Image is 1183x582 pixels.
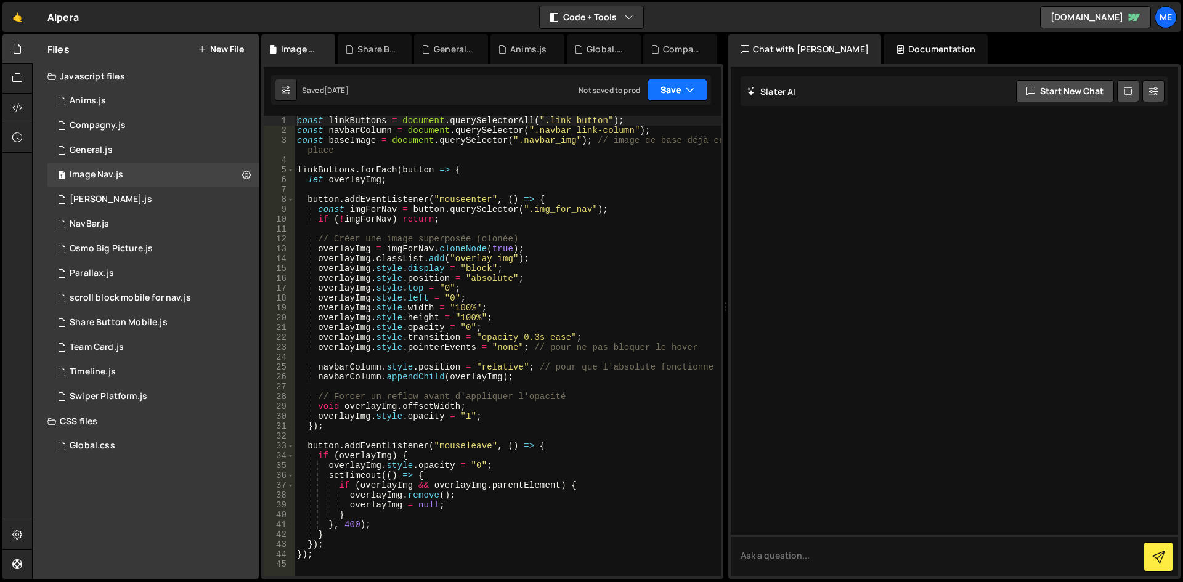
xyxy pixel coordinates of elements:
div: 16285/46636.js [47,286,259,310]
div: 16 [264,273,295,283]
div: Share Button Mobile.js [70,317,168,328]
div: 30 [264,411,295,421]
button: Start new chat [1016,80,1114,102]
div: [DATE] [324,85,349,95]
div: 44 [264,549,295,559]
div: 41 [264,520,295,530]
div: 29 [264,402,295,411]
button: New File [198,44,244,54]
div: 28 [264,392,295,402]
div: [PERSON_NAME].js [70,194,152,205]
div: Global.css [587,43,626,55]
div: CSS files [33,409,259,434]
button: Save [648,79,707,101]
div: 1 [264,116,295,126]
div: Parallax.js [70,268,114,279]
div: Timeline.js [70,366,116,378]
div: Team Card.js [70,342,124,353]
div: 23 [264,342,295,352]
div: 15 [264,264,295,273]
div: 43 [264,540,295,549]
div: Image Nav.js [70,169,123,180]
div: Compagny.js [70,120,126,131]
a: Me [1155,6,1177,28]
div: 16285/43939.js [47,335,259,360]
div: 35 [264,461,295,471]
div: 20 [264,313,295,323]
div: Not saved to prod [579,85,640,95]
div: Compagny.js [663,43,702,55]
div: 16285/44842.js [47,236,259,261]
div: Saved [302,85,349,95]
div: 9 [264,204,295,214]
div: General.js [434,43,473,55]
div: 16285/46809.js [47,310,259,335]
div: 16285/43940.css [47,434,259,458]
div: NavBar.js [70,219,109,230]
div: 11 [264,224,295,234]
div: 6 [264,175,295,185]
div: 34 [264,451,295,461]
div: 16285/46800.js [47,138,259,163]
div: Osmo Big Picture.js [70,243,153,254]
div: Swiper Platform.js [70,391,147,402]
div: 12 [264,234,295,244]
div: 24 [264,352,295,362]
div: 25 [264,362,295,372]
div: 16285/44885.js [47,212,259,236]
div: Anims.js [70,95,106,107]
div: 33 [264,441,295,451]
div: scroll block mobile for nav.js [70,293,191,304]
div: 18 [264,293,295,303]
div: 26 [264,372,295,382]
div: 19 [264,303,295,313]
div: 16285/44894.js [47,89,259,113]
div: 3 [264,135,295,155]
div: Javascript files [33,64,259,89]
div: 31 [264,421,295,431]
div: 17 [264,283,295,293]
div: Anims.js [510,43,547,55]
a: 🤙 [2,2,33,32]
div: 27 [264,382,295,392]
div: 16285/45494.js [47,187,259,212]
div: 45 [264,559,295,569]
div: 38 [264,490,295,500]
div: Alpera [47,10,79,25]
div: 39 [264,500,295,510]
div: Image Nav.js [281,43,320,55]
button: Code + Tools [540,6,643,28]
div: 40 [264,510,295,520]
div: 37 [264,480,295,490]
div: 22 [264,333,295,342]
div: 4 [264,155,295,165]
div: Documentation [884,34,988,64]
div: Global.css [70,440,115,451]
div: 32 [264,431,295,441]
div: 21 [264,323,295,333]
div: 16285/44080.js [47,113,259,138]
a: [DOMAIN_NAME] [1040,6,1151,28]
div: Chat with [PERSON_NAME] [728,34,881,64]
div: 13 [264,244,295,254]
h2: Files [47,42,70,56]
div: General.js [70,145,113,156]
h2: Slater AI [747,86,796,97]
span: 1 [58,171,65,181]
div: 2 [264,126,295,135]
div: Share Button Mobile.js [357,43,397,55]
div: 14 [264,254,295,264]
div: 7 [264,185,295,195]
div: 42 [264,530,295,540]
div: 16285/45492.js [47,261,259,286]
div: 16285/46368.js [47,163,259,187]
div: 36 [264,471,295,480]
div: 16285/43961.js [47,384,259,409]
div: 8 [264,195,295,204]
div: 16285/44875.js [47,360,259,384]
div: 5 [264,165,295,175]
div: 10 [264,214,295,224]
